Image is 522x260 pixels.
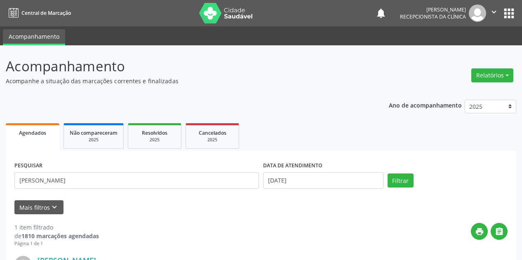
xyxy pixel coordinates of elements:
button: notifications [375,7,387,19]
div: 1 item filtrado [14,223,99,232]
p: Acompanhamento [6,56,363,77]
button:  [486,5,502,22]
p: Acompanhe a situação das marcações correntes e finalizadas [6,77,363,85]
span: Central de Marcação [21,9,71,16]
button: apps [502,6,516,21]
input: Nome, CNS [14,172,259,189]
i:  [489,7,498,16]
strong: 1810 marcações agendadas [21,232,99,240]
div: [PERSON_NAME] [400,6,466,13]
i: keyboard_arrow_down [50,203,59,212]
button: Mais filtroskeyboard_arrow_down [14,200,63,215]
img: img [469,5,486,22]
div: de [14,232,99,240]
button: print [471,223,488,240]
span: Recepcionista da clínica [400,13,466,20]
label: PESQUISAR [14,159,42,172]
span: Cancelados [199,129,226,136]
div: 2025 [70,137,118,143]
span: Resolvidos [142,129,167,136]
label: DATA DE ATENDIMENTO [263,159,322,172]
a: Acompanhamento [3,29,65,45]
span: Não compareceram [70,129,118,136]
p: Ano de acompanhamento [389,100,462,110]
button: Relatórios [471,68,513,82]
a: Central de Marcação [6,6,71,20]
div: 2025 [192,137,233,143]
span: Agendados [19,129,46,136]
button:  [491,223,508,240]
div: 2025 [134,137,175,143]
div: Página 1 de 1 [14,240,99,247]
button: Filtrar [388,173,414,187]
i:  [495,227,504,236]
i: print [475,227,484,236]
input: Selecione um intervalo [263,172,383,189]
